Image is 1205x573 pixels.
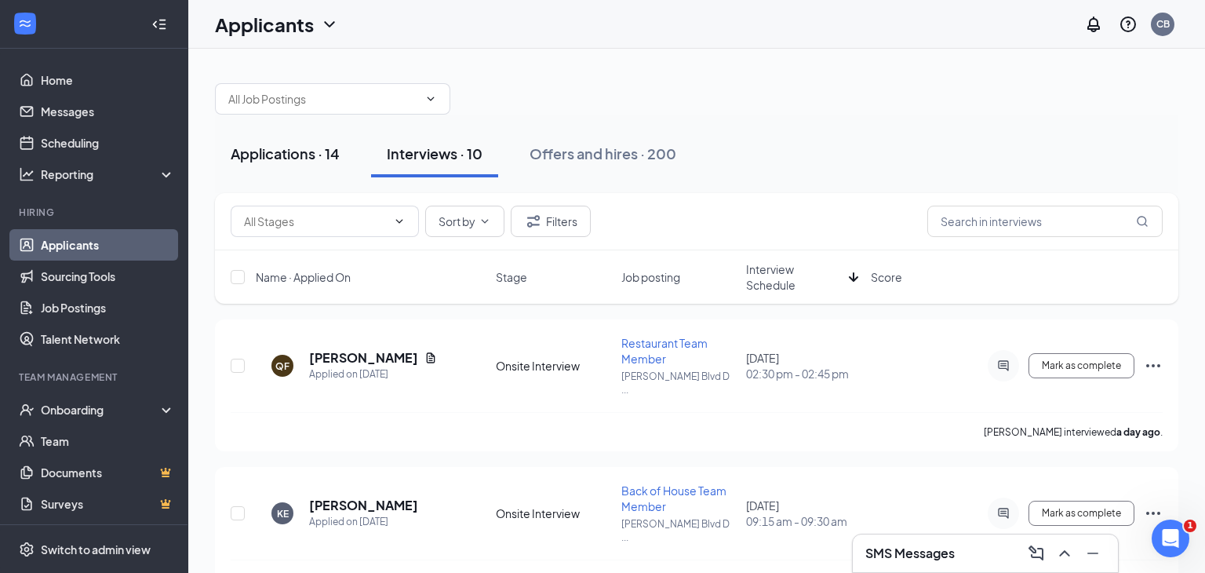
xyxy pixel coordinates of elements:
[275,359,289,373] div: QF
[496,269,527,285] span: Stage
[844,268,863,286] svg: ArrowDown
[41,292,175,323] a: Job Postings
[1144,504,1163,523] svg: Ellipses
[439,216,475,227] span: Sort by
[1027,544,1046,563] svg: ComposeMessage
[984,425,1163,439] p: [PERSON_NAME] interviewed .
[1184,520,1196,532] span: 1
[424,352,437,364] svg: Document
[41,261,175,292] a: Sourcing Tools
[151,16,167,32] svg: Collapse
[19,402,35,418] svg: UserCheck
[746,498,861,529] div: [DATE]
[41,425,175,457] a: Team
[530,144,676,163] div: Offers and hires · 200
[41,323,175,355] a: Talent Network
[746,261,843,293] span: Interview Schedule
[231,144,340,163] div: Applications · 14
[871,269,902,285] span: Score
[1055,544,1074,563] svg: ChevronUp
[746,513,861,529] span: 09:15 am - 09:30 am
[41,542,151,557] div: Switch to admin view
[244,213,387,230] input: All Stages
[1080,541,1105,566] button: Minimize
[927,206,1163,237] input: Search in interviews
[1052,541,1077,566] button: ChevronUp
[1028,353,1134,378] button: Mark as complete
[393,215,406,228] svg: ChevronDown
[41,166,176,182] div: Reporting
[1116,426,1160,438] b: a day ago
[994,507,1013,520] svg: ActiveChat
[41,127,175,159] a: Scheduling
[19,206,172,219] div: Hiring
[994,359,1013,372] svg: ActiveChat
[1084,15,1103,34] svg: Notifications
[256,269,351,285] span: Name · Applied On
[621,269,680,285] span: Job posting
[387,144,482,163] div: Interviews · 10
[19,370,172,384] div: Team Management
[1144,356,1163,375] svg: Ellipses
[1156,17,1170,31] div: CB
[1119,15,1138,34] svg: QuestionInfo
[496,505,611,521] div: Onsite Interview
[479,215,491,228] svg: ChevronDown
[215,11,314,38] h1: Applicants
[309,514,418,530] div: Applied on [DATE]
[746,366,861,381] span: 02:30 pm - 02:45 pm
[41,96,175,127] a: Messages
[1136,215,1149,228] svg: MagnifyingGlass
[424,93,437,105] svg: ChevronDown
[621,484,726,513] span: Back of House Team Member
[1042,360,1121,371] span: Mark as complete
[1152,520,1189,557] iframe: Intercom live chat
[309,497,418,514] h5: [PERSON_NAME]
[41,488,175,520] a: SurveysCrown
[228,90,418,108] input: All Job Postings
[1042,508,1121,519] span: Mark as complete
[621,336,708,366] span: Restaurant Team Member
[746,350,861,381] div: [DATE]
[41,457,175,488] a: DocumentsCrown
[19,166,35,182] svg: Analysis
[621,370,737,396] p: [PERSON_NAME] Blvd D ...
[41,229,175,261] a: Applicants
[309,349,418,367] h5: [PERSON_NAME]
[511,206,591,237] button: Filter Filters
[17,16,33,31] svg: WorkstreamLogo
[425,206,504,237] button: Sort byChevronDown
[621,517,737,544] p: [PERSON_NAME] Blvd D ...
[41,64,175,96] a: Home
[309,367,437,382] div: Applied on [DATE]
[1083,544,1102,563] svg: Minimize
[277,507,289,520] div: KE
[865,545,955,562] h3: SMS Messages
[1028,501,1134,526] button: Mark as complete
[19,542,35,557] svg: Settings
[320,15,339,34] svg: ChevronDown
[1024,541,1049,566] button: ComposeMessage
[496,358,611,374] div: Onsite Interview
[41,402,162,418] div: Onboarding
[524,212,543,231] svg: Filter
